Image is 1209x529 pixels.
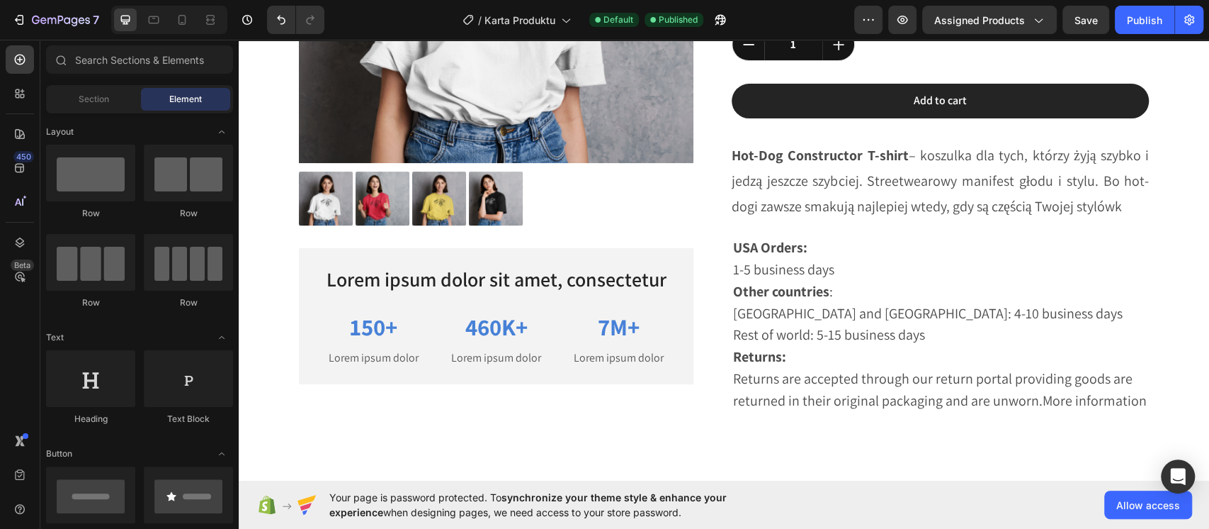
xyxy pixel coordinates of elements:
p: – koszulka dla tych, którzy żyją szybko i jedzą jeszcze szybciej. Streetwearowy manifest głodu i ... [493,106,910,176]
div: Publish [1127,13,1162,28]
span: Your page is password protected. To when designing pages, we need access to your store password. [329,490,782,520]
strong: Returns: [494,308,547,326]
a: More information [804,355,908,369]
div: Open Intercom Messenger [1161,460,1195,494]
button: Assigned Products [922,6,1057,34]
button: Allow access [1104,491,1192,519]
button: Publish [1115,6,1174,34]
strong: Hot-Dog Constructor T-shirt [493,106,670,125]
div: Undo/Redo [267,6,324,34]
button: 7 [6,6,106,34]
span: Save [1074,14,1098,26]
iframe: Design area [239,40,1209,481]
span: More information [804,352,908,370]
div: Row [144,296,233,309]
strong: USA Orders: [494,199,569,217]
p: 7M+ [331,272,429,303]
span: synchronize your theme style & enhance your experience [329,491,727,518]
div: Row [46,296,135,309]
div: Beta [11,260,34,271]
span: Button [46,447,72,460]
span: Toggle open [210,442,233,465]
span: / [478,13,482,28]
span: Toggle open [210,326,233,349]
div: Text Block [144,413,233,425]
span: Default [603,13,633,26]
span: : [494,243,594,261]
div: 450 [13,151,34,162]
span: Layout [46,126,74,138]
span: Returns are accepted through our return portal providing goods are returned in their original pac... [494,330,894,370]
span: Rest of world: 5-15 business days [494,286,686,304]
div: Row [46,207,135,220]
span: Section [79,93,109,106]
div: Row [144,207,233,220]
span: Element [169,93,202,106]
button: Add to cart [493,44,910,79]
span: Toggle open [210,121,233,143]
span: [GEOGRAPHIC_DATA] and [GEOGRAPHIC_DATA]: 4-10 business days [494,264,884,283]
p: Lorem ipsum dolor [331,311,429,326]
span: Assigned Products [934,13,1025,28]
strong: Other countries [494,243,591,261]
span: Allow access [1116,498,1180,513]
div: Heading [46,413,135,425]
span: Karta Produktu [484,13,555,28]
button: Save [1062,6,1109,34]
input: Search Sections & Elements [46,45,233,74]
p: 7 [93,11,99,28]
span: 1-5 business days [494,221,596,239]
span: Text [46,331,64,344]
div: Add to cart [675,54,728,69]
span: Published [659,13,698,26]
